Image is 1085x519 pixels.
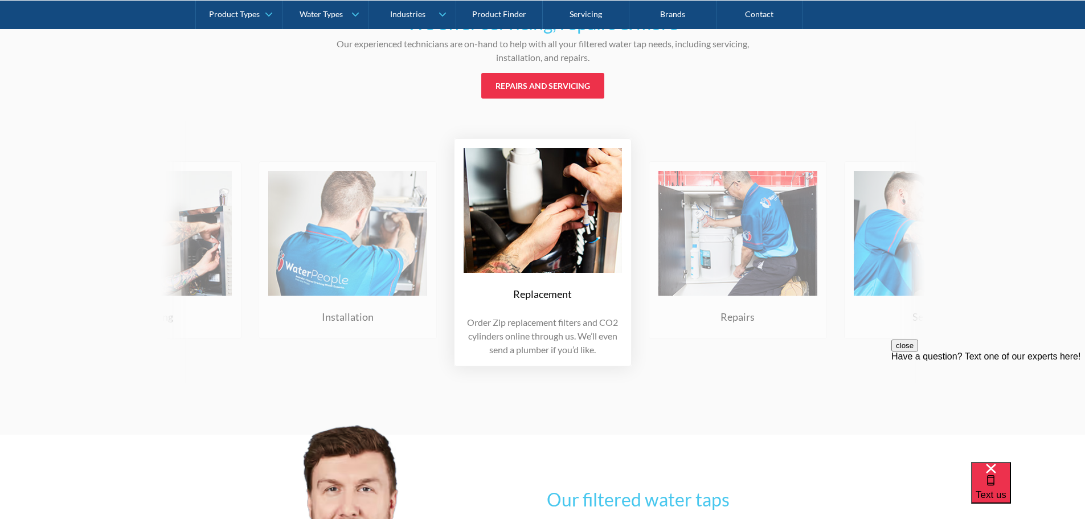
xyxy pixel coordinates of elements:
iframe: podium webchat widget bubble [971,462,1085,519]
h2: Our filtered water taps [547,486,878,513]
iframe: podium webchat widget prompt [891,340,1085,476]
p: Order Zip replacement filters and CO2 cylinders online through us. We’ll even send a plumber if y... [464,316,623,357]
div: Industries [390,9,425,19]
div: Installation [322,309,374,325]
p: Our experienced technicians are on-hand to help with all your filtered water tap needs, including... [321,37,765,64]
div: Product Types [209,9,260,19]
div: Repairs [720,309,755,325]
div: Replacement [513,287,572,302]
a: Repairs and servicing [481,73,604,99]
div: Water Types [300,9,343,19]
